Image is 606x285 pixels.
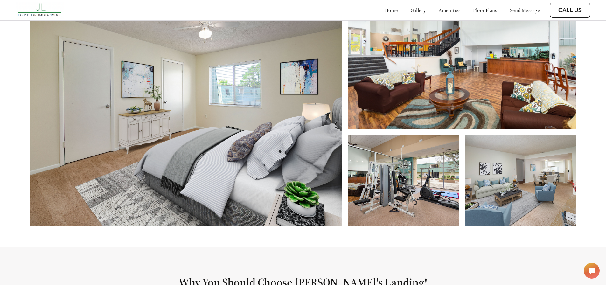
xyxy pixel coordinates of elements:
[473,7,497,13] a: floor plans
[30,8,342,226] img: Furnished Bedroom
[348,8,575,129] img: Clubhouse
[385,7,398,13] a: home
[510,7,540,13] a: send message
[348,135,459,226] img: Fitness Center
[411,7,426,13] a: gallery
[439,7,461,13] a: amenities
[465,135,576,226] img: Furnished Interior
[558,7,582,14] a: Call Us
[550,3,590,18] button: Call Us
[16,2,64,19] img: josephs_landing_logo.png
